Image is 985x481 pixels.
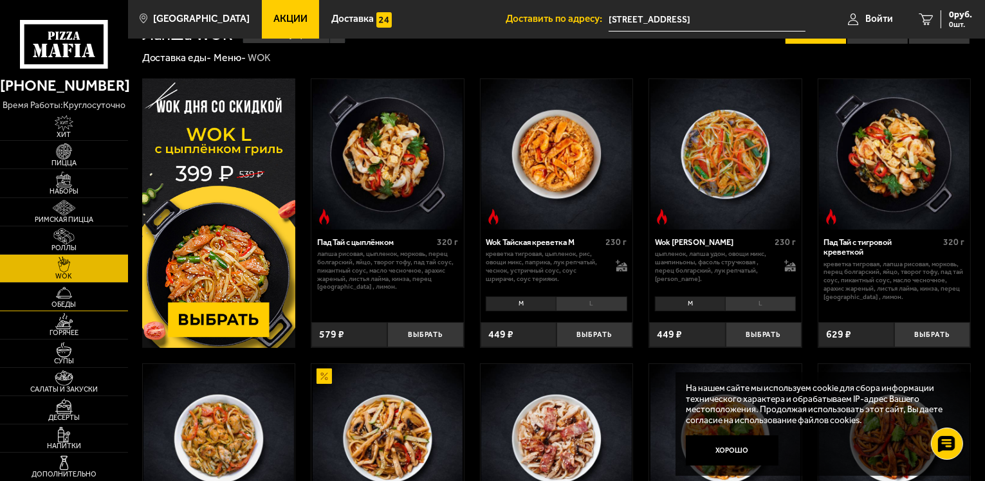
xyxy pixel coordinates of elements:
img: Пад Тай с тигровой креветкой [819,79,970,230]
span: 449 ₽ [488,329,513,340]
a: Острое блюдоWok Карри М [649,79,802,230]
span: [GEOGRAPHIC_DATA] [153,14,250,24]
h1: Лапша WOK [142,26,233,43]
span: Санкт-Петербург, Колпино, Балканская дорога, 14к2 [609,8,805,32]
span: Доставить по адресу: [506,14,609,24]
span: Акции [273,14,308,24]
button: Выбрать [387,322,463,347]
span: Доставка [331,14,374,24]
li: L [556,296,627,311]
a: Острое блюдоПад Тай с тигровой креветкой [818,79,971,230]
span: 230 г [775,237,796,248]
img: Пад Тай с цыплёнком [313,79,463,230]
button: Выбрать [726,322,802,347]
span: 0 шт. [949,21,972,28]
button: Хорошо [686,435,778,466]
li: M [655,296,725,311]
span: Войти [865,14,893,24]
p: креветка тигровая, цыпленок, рис, овощи микс, паприка, лук репчатый, чеснок, устричный соус, соус... [486,250,605,283]
a: Доставка еды- [142,51,212,64]
span: 629 ₽ [826,329,851,340]
li: L [725,296,796,311]
a: Острое блюдоWok Тайская креветка M [481,79,633,230]
p: На нашем сайте мы используем cookie для сбора информации технического характера и обрабатываем IP... [686,383,953,425]
img: Острое блюдо [824,209,839,224]
p: креветка тигровая, лапша рисовая, морковь, перец болгарский, яйцо, творог тофу, пад тай соус, пик... [824,260,964,302]
span: 320 г [944,237,965,248]
button: Выбрать [557,322,632,347]
img: Акционный [317,368,332,384]
img: Wok Карри М [650,79,801,230]
img: Острое блюдо [486,209,501,224]
p: лапша рисовая, цыпленок, морковь, перец болгарский, яйцо, творог тофу, пад тай соус, пикантный со... [317,250,458,291]
div: Пад Тай с тигровой креветкой [824,237,940,257]
span: 0 руб. [949,10,972,19]
img: Острое блюдо [317,209,332,224]
div: Wok [PERSON_NAME] [655,237,771,247]
div: Пад Тай с цыплёнком [317,237,434,247]
a: Меню- [214,51,246,64]
li: M [486,296,556,311]
input: Ваш адрес доставки [609,8,805,32]
span: 230 г [606,237,627,248]
span: 320 г [437,237,458,248]
a: Острое блюдоПад Тай с цыплёнком [311,79,464,230]
button: Выбрать [894,322,970,347]
span: 579 ₽ [319,329,344,340]
img: Wok Тайская креветка M [481,79,632,230]
img: Острое блюдо [654,209,670,224]
span: 449 ₽ [657,329,682,340]
p: цыпленок, лапша удон, овощи микс, шампиньоны, фасоль стручковая , перец болгарский, лук репчатый,... [655,250,774,283]
div: Wok Тайская креветка M [486,237,602,247]
img: 15daf4d41897b9f0e9f617042186c801.svg [376,12,392,28]
div: WOK [248,51,271,65]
